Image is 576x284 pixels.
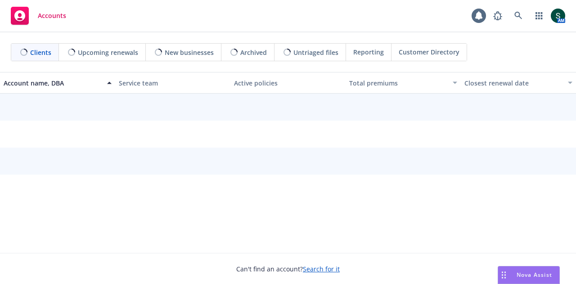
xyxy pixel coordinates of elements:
[230,72,346,94] button: Active policies
[530,7,548,25] a: Switch app
[7,3,70,28] a: Accounts
[240,48,267,57] span: Archived
[115,72,230,94] button: Service team
[551,9,565,23] img: photo
[349,78,447,88] div: Total premiums
[303,265,340,273] a: Search for it
[461,72,576,94] button: Closest renewal date
[236,264,340,274] span: Can't find an account?
[464,78,562,88] div: Closest renewal date
[165,48,214,57] span: New businesses
[498,266,509,284] div: Drag to move
[78,48,138,57] span: Upcoming renewals
[509,7,527,25] a: Search
[38,12,66,19] span: Accounts
[346,72,461,94] button: Total premiums
[293,48,338,57] span: Untriaged files
[498,266,560,284] button: Nova Assist
[517,271,552,279] span: Nova Assist
[119,78,227,88] div: Service team
[234,78,342,88] div: Active policies
[489,7,507,25] a: Report a Bug
[353,47,384,57] span: Reporting
[399,47,459,57] span: Customer Directory
[30,48,51,57] span: Clients
[4,78,102,88] div: Account name, DBA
